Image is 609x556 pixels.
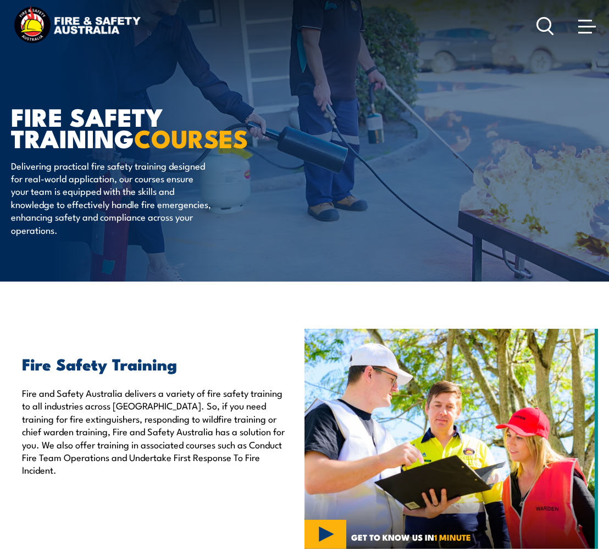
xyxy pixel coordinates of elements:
h2: Fire Safety Training [22,356,288,370]
strong: COURSES [134,119,248,156]
p: Delivering practical fire safety training designed for real-world application, our courses ensure... [11,159,212,236]
h1: FIRE SAFETY TRAINING [11,105,283,148]
p: Fire and Safety Australia delivers a variety of fire safety training to all industries across [GE... [22,386,288,476]
strong: 1 MINUTE [434,531,471,543]
img: Fire Safety Training Courses [304,329,598,549]
span: GET TO KNOW US IN [351,532,471,542]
